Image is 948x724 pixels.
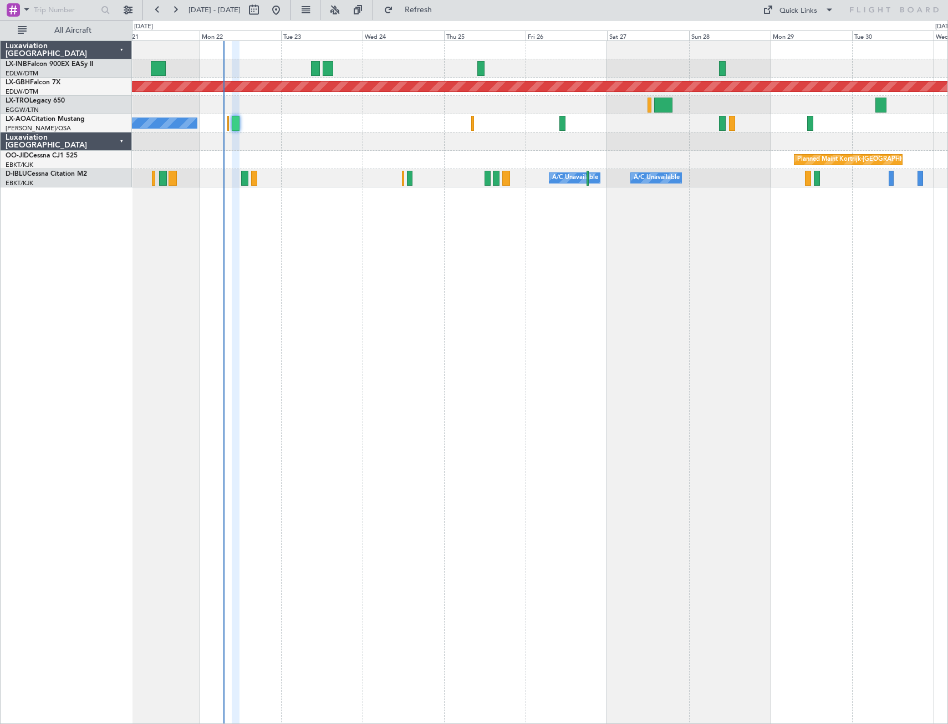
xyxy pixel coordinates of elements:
[6,61,93,68] a: LX-INBFalcon 900EX EASy II
[6,79,30,86] span: LX-GBH
[29,27,117,34] span: All Aircraft
[6,124,71,132] a: [PERSON_NAME]/QSA
[526,30,607,40] div: Fri 26
[634,170,811,186] div: A/C Unavailable [GEOGRAPHIC_DATA]-[GEOGRAPHIC_DATA]
[6,171,87,177] a: D-IBLUCessna Citation M2
[6,116,85,123] a: LX-AOACitation Mustang
[6,171,27,177] span: D-IBLU
[12,22,120,39] button: All Aircraft
[6,152,29,159] span: OO-JID
[363,30,444,40] div: Wed 24
[395,6,442,14] span: Refresh
[6,88,38,96] a: EDLW/DTM
[379,1,445,19] button: Refresh
[444,30,526,40] div: Thu 25
[6,69,38,78] a: EDLW/DTM
[552,170,758,186] div: A/C Unavailable [GEOGRAPHIC_DATA] ([GEOGRAPHIC_DATA] National)
[6,152,78,159] a: OO-JIDCessna CJ1 525
[852,30,934,40] div: Tue 30
[6,98,29,104] span: LX-TRO
[6,98,65,104] a: LX-TROLegacy 650
[6,161,33,169] a: EBKT/KJK
[6,116,31,123] span: LX-AOA
[200,30,281,40] div: Mon 22
[281,30,363,40] div: Tue 23
[34,2,98,18] input: Trip Number
[6,79,60,86] a: LX-GBHFalcon 7X
[771,30,852,40] div: Mon 29
[188,5,241,15] span: [DATE] - [DATE]
[134,22,153,32] div: [DATE]
[6,179,33,187] a: EBKT/KJK
[6,106,39,114] a: EGGW/LTN
[118,30,200,40] div: Sun 21
[607,30,689,40] div: Sat 27
[6,61,27,68] span: LX-INB
[689,30,771,40] div: Sun 28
